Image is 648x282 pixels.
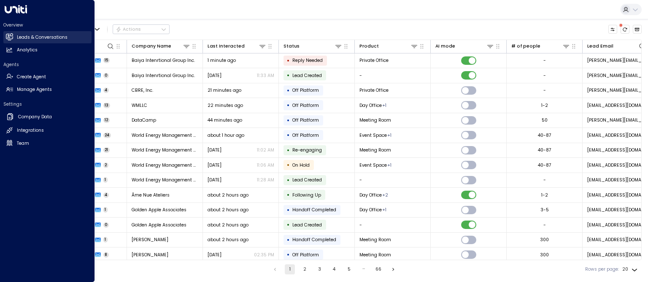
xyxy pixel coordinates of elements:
[208,102,243,109] span: 22 minutes ago
[132,87,153,93] span: CBRE, Inc.
[359,147,391,153] span: Meeting Room
[633,25,642,34] button: Archived Leads
[3,71,92,83] a: Create Agent
[103,162,109,168] span: 2
[359,117,391,123] span: Meeting Room
[132,117,156,123] span: DataCamp
[543,57,546,64] div: -
[208,72,221,79] span: Jul 28, 2025
[292,132,319,138] span: Off Platform
[208,237,248,243] span: about 2 hours ago
[359,252,391,258] span: Meeting Room
[382,102,386,109] div: Private Office
[292,87,319,93] span: Off Platform
[208,147,221,153] span: Sep 08, 2025
[103,147,110,153] span: 21
[355,68,431,83] td: -
[359,264,369,274] div: …
[292,192,321,198] span: Following Up
[621,25,630,34] span: There are new threads available. Refresh the grid to view the latest updates.
[208,87,241,93] span: 21 minutes ago
[208,57,236,64] span: 1 minute ago
[292,207,336,213] span: Handoff Completed
[103,58,110,63] span: 15
[292,102,319,109] span: Off Platform
[387,132,391,138] div: Meeting Room
[103,73,109,78] span: 0
[132,192,170,198] span: Âme Nue Ateliers
[543,177,546,183] div: -
[542,117,548,123] div: 50
[287,85,290,96] div: •
[132,57,195,64] span: Baiya Intenrtional Group Inc.
[382,192,388,198] div: Meeting Room,Private Office
[355,218,431,232] td: -
[292,252,319,258] span: Off Platform
[359,237,391,243] span: Meeting Room
[257,177,274,183] p: 11:28 AM
[540,252,549,258] div: 300
[587,43,613,50] div: Lead Email
[541,102,548,109] div: 1-2
[3,31,92,43] a: Leads & Conversations
[622,264,639,274] div: 20
[538,147,551,153] div: 40-87
[132,43,171,50] div: Company Name
[314,264,324,274] button: Go to page 3
[359,42,418,50] div: Product
[543,72,546,79] div: -
[511,43,540,50] div: # of people
[359,192,382,198] span: Day Office
[113,24,170,35] div: Button group with a nested menu
[538,132,551,138] div: 40-87
[116,27,141,32] div: Actions
[3,125,92,137] a: Integrations
[387,162,391,168] div: Meeting Room
[287,249,290,260] div: •
[543,87,546,93] div: -
[373,264,383,274] button: Go to page 66
[287,100,290,111] div: •
[132,222,186,228] span: Golden Apple Associates
[103,117,110,123] span: 12
[292,72,322,79] span: Lead Created
[208,222,248,228] span: about 2 hours ago
[132,132,198,138] span: World Energy Management Services
[208,207,248,213] span: about 2 hours ago
[3,110,92,124] a: Company Data
[287,70,290,81] div: •
[359,43,379,50] div: Product
[382,207,386,213] div: Private Office
[287,115,290,126] div: •
[388,264,398,274] button: Go to next page
[292,117,319,123] span: Off Platform
[292,222,322,228] span: Lead Created
[103,177,108,183] span: 1
[359,57,389,64] span: Private Office
[344,264,354,274] button: Go to page 5
[103,222,109,228] span: 0
[359,132,387,138] span: Event Space
[287,55,290,66] div: •
[283,42,343,50] div: Status
[285,264,295,274] button: page 1
[132,162,198,168] span: World Energy Management Services
[17,86,52,93] h2: Manage Agents
[435,43,455,50] div: AI mode
[359,162,387,168] span: Event Space
[287,205,290,215] div: •
[17,140,29,147] h2: Team
[3,84,92,96] a: Manage Agents
[208,42,267,50] div: Last Interacted
[292,177,322,183] span: Lead Created
[132,207,186,213] span: Golden Apple Associates
[103,88,109,93] span: 4
[254,252,274,258] p: 02:35 PM
[113,24,170,35] button: Actions
[257,162,274,168] p: 11:06 AM
[18,114,52,120] h2: Company Data
[292,162,310,168] span: On Hold
[543,222,546,228] div: -
[287,175,290,186] div: •
[208,117,242,123] span: 44 minutes ago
